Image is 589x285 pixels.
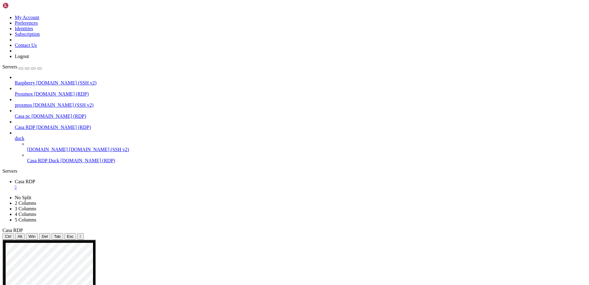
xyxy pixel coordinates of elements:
[51,233,63,240] button: Tab
[15,136,24,141] span: duck
[27,147,68,152] span: [DOMAIN_NAME]
[15,102,587,108] a: proxmos [DOMAIN_NAME] (SSH v2)
[2,233,14,240] button: Ctrl
[15,54,29,59] a: Logout
[77,233,84,240] button: 
[27,147,587,152] a: [DOMAIN_NAME] [DOMAIN_NAME] (SSH v2)
[69,147,129,152] span: [DOMAIN_NAME] (SSH v2)
[2,64,42,69] a: Servers
[39,233,50,240] button: Del
[15,217,36,222] a: 5 Columns
[27,158,587,163] a: Casa RDP Duck [DOMAIN_NAME] (RDP)
[15,91,33,97] span: Proxmox
[15,136,587,141] a: duck
[60,158,115,163] span: [DOMAIN_NAME] (RDP)
[15,15,39,20] a: My Account
[15,86,587,97] li: Proxmox [DOMAIN_NAME] (RDP)
[27,141,587,152] li: [DOMAIN_NAME] [DOMAIN_NAME] (SSH v2)
[15,91,587,97] a: Proxmox [DOMAIN_NAME] (RDP)
[18,234,22,239] span: Alt
[2,168,587,174] div: Servers
[34,91,89,97] span: [DOMAIN_NAME] (RDP)
[15,75,587,86] li: Raspberry [DOMAIN_NAME] (SSH v2)
[64,233,76,240] button: Esc
[31,114,86,119] span: [DOMAIN_NAME] (RDP)
[80,234,81,239] div: 
[2,228,23,233] span: Casa RDP
[15,179,587,190] a: Casa RDP
[54,234,61,239] span: Tab
[2,64,17,69] span: Servers
[15,108,587,119] li: Casa pc [DOMAIN_NAME] (RDP)
[15,114,587,119] a: Casa pc [DOMAIN_NAME] (RDP)
[15,43,37,48] a: Contact Us
[15,184,587,190] a: 
[15,26,33,31] a: Identities
[33,102,94,108] span: [DOMAIN_NAME] (SSH v2)
[15,114,30,119] span: Casa pc
[15,119,587,130] li: Casa RDP [DOMAIN_NAME] (RDP)
[15,130,587,163] li: duck
[15,80,35,85] span: Raspberry
[15,195,31,200] a: No Split
[15,31,40,37] a: Subscription
[15,20,38,26] a: Preferences
[15,125,587,130] a: Casa RDP [DOMAIN_NAME] (RDP)
[15,102,32,108] span: proxmos
[15,80,587,86] a: Raspberry [DOMAIN_NAME] (SSH v2)
[36,125,91,130] span: [DOMAIN_NAME] (RDP)
[15,233,25,240] button: Alt
[42,234,48,239] span: Del
[15,206,36,211] a: 3 Columns
[36,80,97,85] span: [DOMAIN_NAME] (SSH v2)
[67,234,74,239] span: Esc
[15,212,36,217] a: 4 Columns
[2,2,38,9] img: Shellngn
[15,179,35,184] span: Casa RDP
[5,234,11,239] span: Ctrl
[15,125,35,130] span: Casa RDP
[15,200,36,206] a: 2 Columns
[27,152,587,163] li: Casa RDP Duck [DOMAIN_NAME] (RDP)
[26,233,38,240] button: Win
[28,234,35,239] span: Win
[27,158,59,163] span: Casa RDP Duck
[15,97,587,108] li: proxmos [DOMAIN_NAME] (SSH v2)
